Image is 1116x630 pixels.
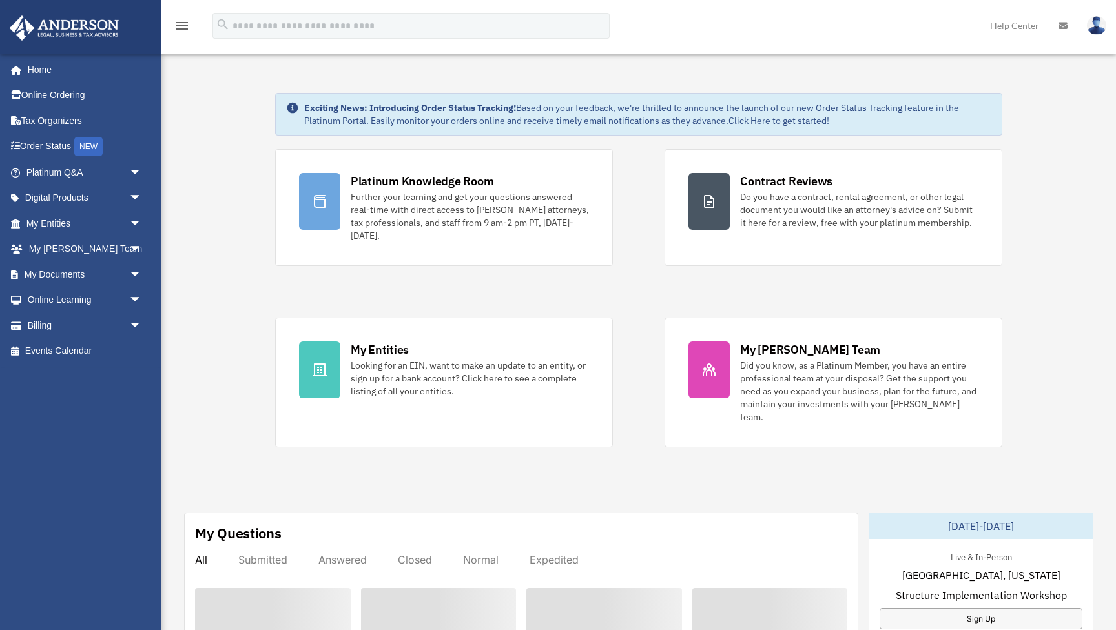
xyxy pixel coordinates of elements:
[275,149,613,266] a: Platinum Knowledge Room Further your learning and get your questions answered real-time with dire...
[665,149,1002,266] a: Contract Reviews Do you have a contract, rental agreement, or other legal document you would like...
[728,115,829,127] a: Click Here to get started!
[129,236,155,263] span: arrow_drop_down
[129,210,155,237] span: arrow_drop_down
[9,108,161,134] a: Tax Organizers
[6,15,123,41] img: Anderson Advisors Platinum Portal
[1087,16,1106,35] img: User Pic
[398,553,432,566] div: Closed
[129,185,155,212] span: arrow_drop_down
[275,318,613,447] a: My Entities Looking for an EIN, want to make an update to an entity, or sign up for a bank accoun...
[9,210,161,236] a: My Entitiesarrow_drop_down
[74,137,103,156] div: NEW
[195,553,207,566] div: All
[869,513,1093,539] div: [DATE]-[DATE]
[740,190,978,229] div: Do you have a contract, rental agreement, or other legal document you would like an attorney's ad...
[463,553,499,566] div: Normal
[129,261,155,288] span: arrow_drop_down
[304,102,516,114] strong: Exciting News: Introducing Order Status Tracking!
[351,341,409,358] div: My Entities
[9,57,155,83] a: Home
[9,83,161,108] a: Online Ordering
[351,190,589,242] div: Further your learning and get your questions answered real-time with direct access to [PERSON_NAM...
[304,101,991,127] div: Based on your feedback, we're thrilled to announce the launch of our new Order Status Tracking fe...
[195,523,282,543] div: My Questions
[530,553,579,566] div: Expedited
[9,287,161,313] a: Online Learningarrow_drop_down
[351,173,494,189] div: Platinum Knowledge Room
[216,17,230,32] i: search
[9,236,161,262] a: My [PERSON_NAME] Teamarrow_drop_down
[740,173,832,189] div: Contract Reviews
[129,287,155,314] span: arrow_drop_down
[318,553,367,566] div: Answered
[902,567,1060,583] span: [GEOGRAPHIC_DATA], [US_STATE]
[9,338,161,364] a: Events Calendar
[129,159,155,186] span: arrow_drop_down
[880,608,1082,629] a: Sign Up
[238,553,287,566] div: Submitted
[9,159,161,185] a: Platinum Q&Aarrow_drop_down
[9,185,161,211] a: Digital Productsarrow_drop_down
[351,359,589,398] div: Looking for an EIN, want to make an update to an entity, or sign up for a bank account? Click her...
[740,341,880,358] div: My [PERSON_NAME] Team
[740,359,978,423] div: Did you know, as a Platinum Member, you have an entire professional team at your disposal? Get th...
[896,587,1067,603] span: Structure Implementation Workshop
[9,134,161,160] a: Order StatusNEW
[9,312,161,338] a: Billingarrow_drop_down
[665,318,1002,447] a: My [PERSON_NAME] Team Did you know, as a Platinum Member, you have an entire professional team at...
[940,549,1022,563] div: Live & In-Person
[174,23,190,34] a: menu
[129,312,155,339] span: arrow_drop_down
[9,261,161,287] a: My Documentsarrow_drop_down
[174,18,190,34] i: menu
